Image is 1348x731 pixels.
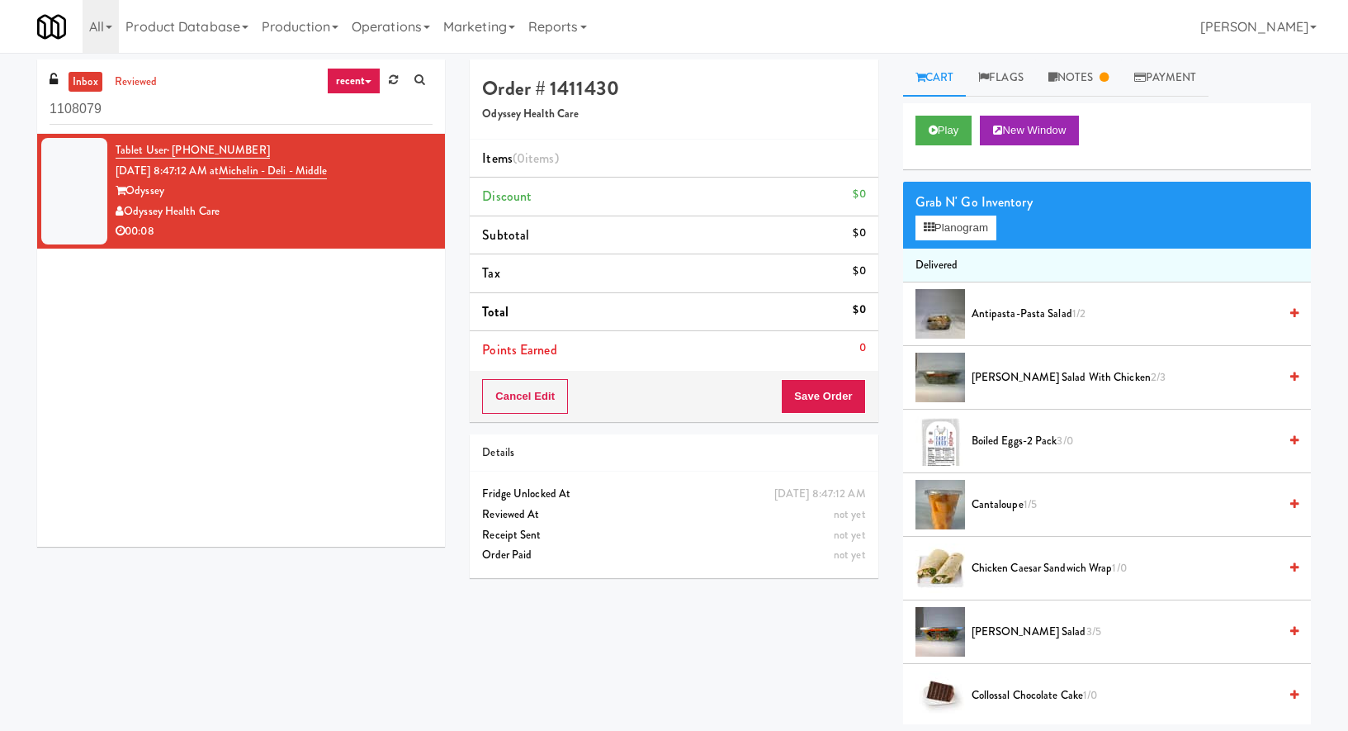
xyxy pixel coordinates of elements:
[972,431,1278,452] span: Boiled eggs-2 pack
[219,163,327,179] a: Michelin - Deli - Middle
[1151,369,1166,385] span: 2/3
[1122,59,1209,97] a: Payment
[853,300,865,320] div: $0
[116,163,219,178] span: [DATE] 8:47:12 AM at
[853,223,865,244] div: $0
[966,59,1036,97] a: Flags
[965,622,1298,643] div: [PERSON_NAME] Salad3/5
[50,94,433,125] input: Search vision orders
[482,545,865,566] div: Order Paid
[482,505,865,525] div: Reviewed At
[69,72,102,93] a: inbox
[859,338,866,358] div: 0
[853,261,865,282] div: $0
[116,202,433,222] div: Odyssey Health Care
[774,484,866,505] div: [DATE] 8:47:12 AM
[965,431,1298,452] div: Boiled eggs-2 pack3/0
[972,495,1278,515] span: Cantaloupe
[781,379,865,414] button: Save Order
[965,304,1298,325] div: Antipasta-Pasta Salad1/2
[980,116,1079,145] button: New Window
[482,302,508,321] span: Total
[37,12,66,41] img: Micromart
[915,190,1298,215] div: Grab N' Go Inventory
[482,187,532,206] span: Discount
[972,304,1278,325] span: Antipasta-Pasta Salad
[853,184,865,205] div: $0
[972,558,1278,579] span: Chicken Caesar Sandwich Wrap
[1036,59,1122,97] a: Notes
[965,495,1298,515] div: Cantaloupe1/5
[116,221,433,242] div: 00:08
[972,622,1278,643] span: [PERSON_NAME] Salad
[1024,496,1037,512] span: 1/5
[1072,306,1085,321] span: 1/2
[1112,560,1126,576] span: 1/0
[834,506,866,522] span: not yet
[482,149,558,168] span: Items
[482,443,865,463] div: Details
[834,547,866,562] span: not yet
[327,68,381,94] a: recent
[482,108,865,121] h5: Odyssey Health Care
[482,525,865,546] div: Receipt Sent
[965,368,1298,388] div: [PERSON_NAME] Salad with Chicken2/3
[965,558,1298,579] div: Chicken Caesar Sandwich Wrap1/0
[167,142,270,158] span: · [PHONE_NUMBER]
[525,149,555,168] ng-pluralize: items
[915,116,972,145] button: Play
[972,368,1278,388] span: [PERSON_NAME] Salad with Chicken
[482,379,568,414] button: Cancel Edit
[513,149,559,168] span: (0 )
[482,78,865,99] h4: Order # 1411430
[116,181,433,202] div: Odyssey
[903,59,967,97] a: Cart
[1083,687,1097,703] span: 1/0
[903,249,1311,283] li: Delivered
[482,340,556,359] span: Points Earned
[972,686,1278,706] span: Collossal Chocolate Cake
[116,142,270,159] a: Tablet User· [PHONE_NUMBER]
[1057,433,1072,449] span: 3/0
[1086,624,1101,639] span: 3/5
[482,225,529,244] span: Subtotal
[111,72,162,93] a: reviewed
[37,134,445,249] li: Tablet User· [PHONE_NUMBER][DATE] 8:47:12 AM atMichelin - Deli - MiddleOdysseyOdyssey Health Care...
[965,686,1298,706] div: Collossal Chocolate Cake1/0
[482,263,499,282] span: Tax
[834,527,866,543] span: not yet
[915,216,996,240] button: Planogram
[482,484,865,505] div: Fridge Unlocked At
